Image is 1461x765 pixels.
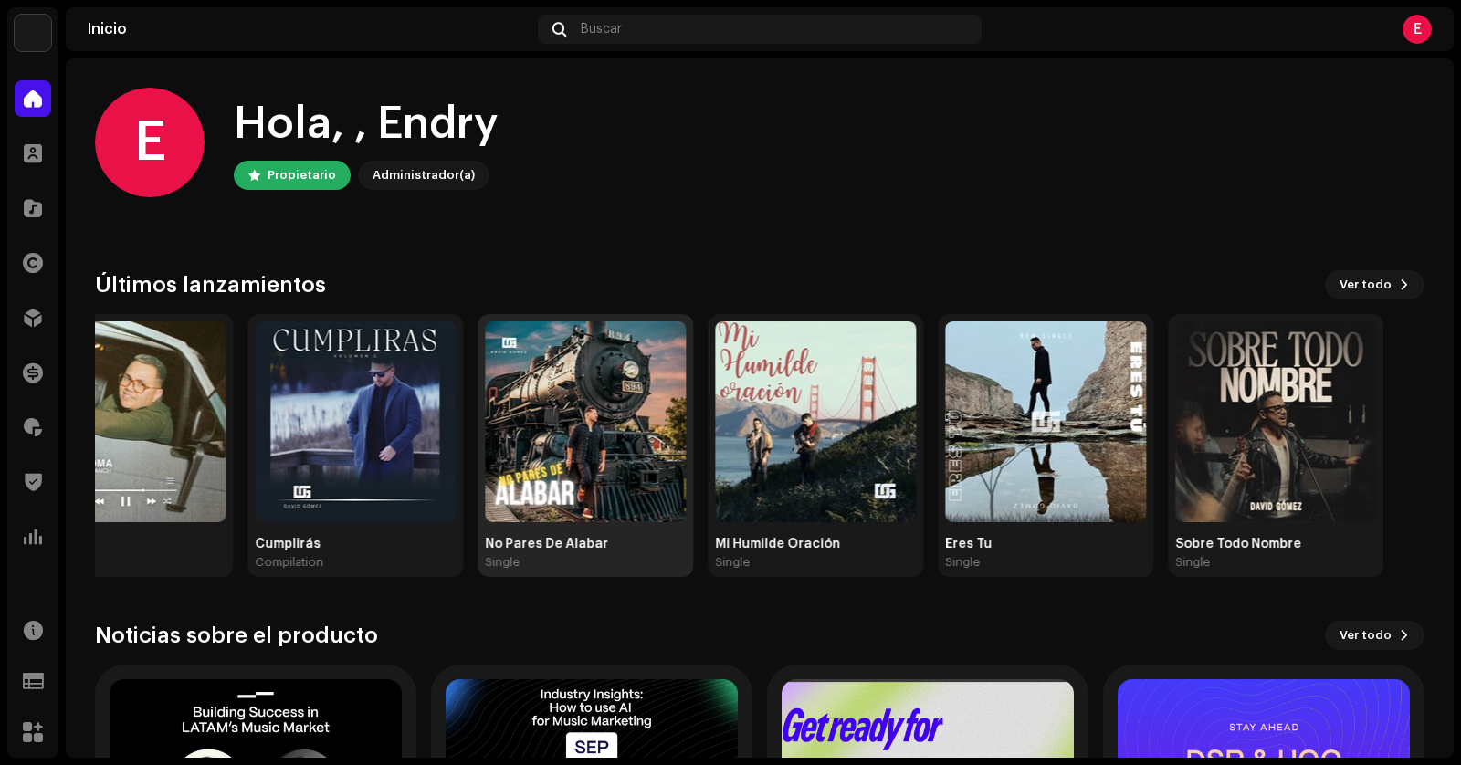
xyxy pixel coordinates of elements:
[485,537,686,551] div: No Pares De Alabar
[255,537,456,551] div: Cumplirás
[268,164,336,186] div: Propietario
[1340,267,1392,303] span: Ver todo
[485,555,520,570] div: Single
[1340,617,1392,654] span: Ver todo
[25,321,226,522] img: f6e7726a-87b6-4409-b24b-3569342ecf60
[255,321,456,522] img: abef3be0-0c2c-4f0b-a07f-c942ea3f2a0e
[373,164,475,186] div: Administrador(a)
[945,555,980,570] div: Single
[95,621,378,650] h3: Noticias sobre el producto
[95,88,205,197] div: E
[1175,537,1376,551] div: Sobre Todo Nombre
[234,95,499,153] div: Hola, , Endry
[945,321,1146,522] img: e8c17c39-9530-4df7-8d44-c80fbb1494e2
[1325,270,1424,299] button: Ver todo
[255,555,323,570] div: Compilation
[1175,555,1210,570] div: Single
[1175,321,1376,522] img: 10a8827d-78aa-438c-9861-e4adf75ce261
[485,321,686,522] img: e9085a7e-6944-42b2-9de5-cc061a14c872
[581,22,622,37] span: Buscar
[1325,621,1424,650] button: Ver todo
[95,270,326,299] h3: Últimos lanzamientos
[715,537,916,551] div: Mi Humilde Oración
[1403,15,1432,44] div: E
[88,22,531,37] div: Inicio
[715,321,916,522] img: 87f65d4a-3e83-4bbc-9f45-6c350b0190ba
[715,555,750,570] div: Single
[15,15,51,51] img: b0ad06a2-fc67-4620-84db-15bc5929e8a0
[945,537,1146,551] div: Eres Tu
[25,537,226,551] div: Idioma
